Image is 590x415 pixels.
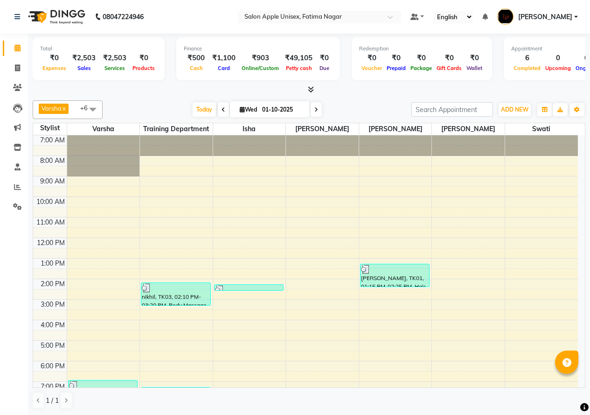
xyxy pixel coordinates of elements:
button: ADD NEW [499,103,531,116]
img: Tahira [497,8,514,25]
input: 2025-10-01 [259,103,306,117]
span: [PERSON_NAME] [359,123,432,135]
iframe: chat widget [551,378,581,406]
div: 9:00 AM [38,176,67,186]
span: Wallet [464,65,485,71]
span: Gift Cards [434,65,464,71]
span: Petty cash [284,65,314,71]
div: 7:00 AM [38,135,67,145]
div: Redemption [359,45,485,53]
span: Package [408,65,434,71]
span: Online/Custom [239,65,281,71]
span: [PERSON_NAME] [286,123,359,135]
span: Sales [75,65,93,71]
span: Varsha [67,123,140,135]
div: ₹0 [464,53,485,63]
div: 1:00 PM [39,259,67,268]
span: Swati [505,123,578,135]
div: nikhil, TK03, 02:10 PM-03:20 PM, Body Massage - Full body massage with steam - [DEMOGRAPHIC_DATA] [141,283,210,305]
div: Stylist [33,123,67,133]
span: Prepaid [384,65,408,71]
div: ₹903 [239,53,281,63]
span: Today [193,102,216,117]
div: ₹49,105 [281,53,316,63]
div: 8:00 AM [38,156,67,166]
span: Cash [187,65,205,71]
div: ₹0 [359,53,384,63]
div: 6:00 PM [39,361,67,371]
div: [PERSON_NAME], TK05, 06:55 PM-07:25 PM, Hair Wash - Wella ([DEMOGRAPHIC_DATA]) [69,380,138,389]
div: ₹2,503 [69,53,99,63]
span: [PERSON_NAME] [432,123,505,135]
span: Completed [511,65,543,71]
span: Card [215,65,232,71]
div: Finance [184,45,333,53]
span: Upcoming [543,65,573,71]
span: 1 / 1 [46,396,59,406]
div: PALLAVI, TK04, 07:15 PM-07:25 PM, Threading - Eyebrows - [DEMOGRAPHIC_DATA] [141,387,210,393]
span: Products [130,65,157,71]
div: 7:00 PM [39,382,67,392]
input: Search Appointment [411,102,493,117]
span: [PERSON_NAME] [518,12,572,22]
div: 6 [511,53,543,63]
span: Training Department [140,123,213,135]
div: 0 [543,53,573,63]
div: 2:00 PM [39,279,67,289]
div: [PERSON_NAME], TK01, 01:15 PM-02:25 PM, Hair Cut - [DEMOGRAPHIC_DATA],Threading - Eyebrows - [DEM... [361,264,430,287]
span: Varsha [42,105,62,112]
span: Voucher [359,65,384,71]
div: 11:00 AM [35,218,67,227]
div: Total [40,45,157,53]
span: Expenses [40,65,69,71]
div: 3:00 PM [39,300,67,309]
span: Due [317,65,332,71]
div: ₹500 [184,53,208,63]
div: ₹0 [384,53,408,63]
span: Wed [237,106,259,113]
div: ₹0 [316,53,333,63]
div: 12:00 PM [35,238,67,248]
img: logo [24,4,88,30]
div: 4:00 PM [39,320,67,330]
div: ₹0 [408,53,434,63]
div: ₹0 [40,53,69,63]
span: Isha [213,123,286,135]
div: shruti, TK02, 02:15 PM-02:25 PM, Threading - Eyebrows - [DEMOGRAPHIC_DATA] [215,285,284,290]
span: +6 [80,104,95,112]
b: 08047224946 [103,4,144,30]
div: ₹1,100 [208,53,239,63]
div: 5:00 PM [39,341,67,351]
div: ₹0 [130,53,157,63]
span: ADD NEW [501,106,528,113]
div: ₹2,503 [99,53,130,63]
a: x [62,105,66,112]
span: Services [102,65,127,71]
div: 10:00 AM [35,197,67,207]
div: ₹0 [434,53,464,63]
